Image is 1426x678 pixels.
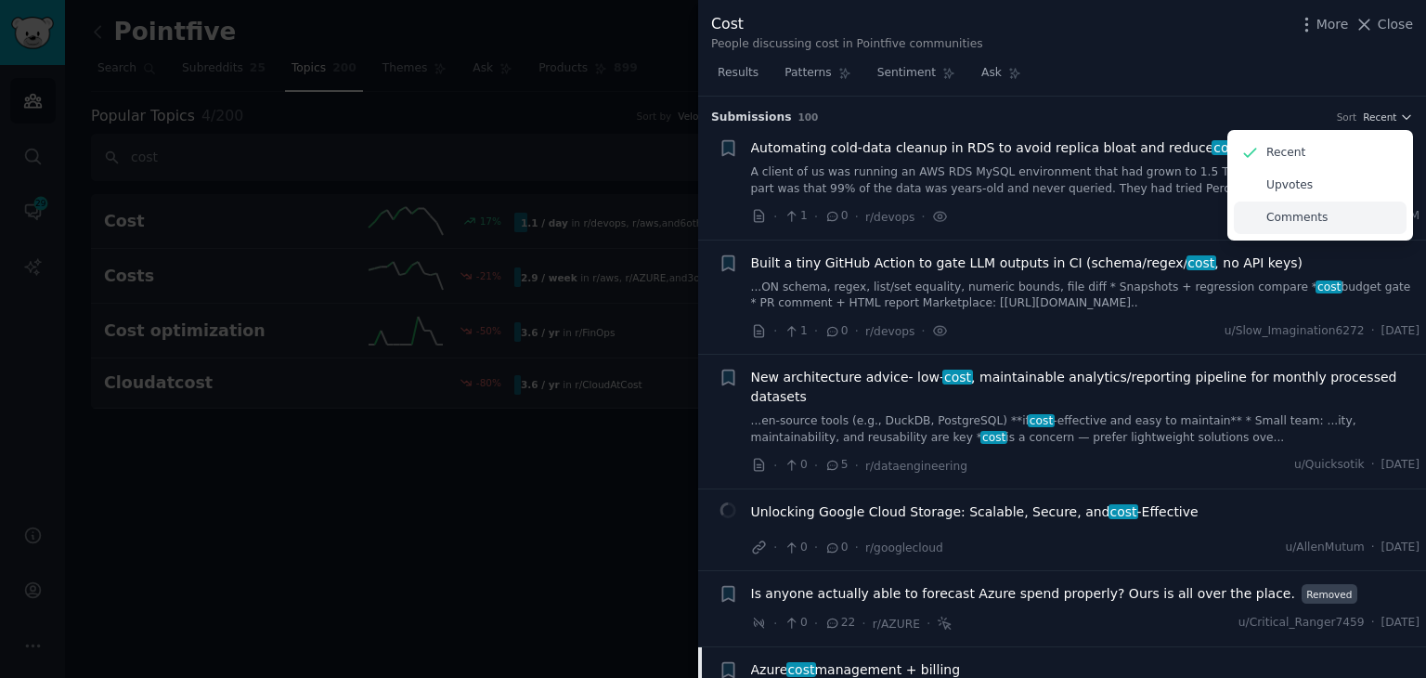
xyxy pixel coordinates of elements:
[1363,111,1413,124] button: Recent
[1337,111,1357,124] div: Sort
[773,614,777,633] span: ·
[773,321,777,341] span: ·
[855,321,859,341] span: ·
[711,13,983,36] div: Cost
[1371,540,1375,556] span: ·
[784,457,807,474] span: 0
[751,368,1420,407] a: New architecture advice- low-cost, maintainable analytics/reporting pipeline for monthly processe...
[784,540,807,556] span: 0
[786,662,817,677] span: cost
[1371,457,1375,474] span: ·
[865,325,914,338] span: r/devops
[1297,15,1349,34] button: More
[1378,15,1413,34] span: Close
[824,323,848,340] span: 0
[1285,540,1364,556] span: u/AllenMutum
[711,59,765,97] a: Results
[814,614,818,633] span: ·
[751,368,1420,407] span: New architecture advice- low- , maintainable analytics/reporting pipeline for monthly processed d...
[751,280,1420,312] a: ...ON schema, regex, list/set equality, numeric bounds, file diff * Snapshots + regression compar...
[784,208,807,225] span: 1
[855,207,859,227] span: ·
[1371,615,1375,632] span: ·
[1381,615,1420,632] span: [DATE]
[1108,504,1139,519] span: cost
[865,541,943,554] span: r/googlecloud
[814,456,818,476] span: ·
[942,370,973,385] span: cost
[1381,457,1420,474] span: [DATE]
[711,36,983,53] div: People discussing cost in Pointfive communities
[751,502,1199,522] span: Unlocking Google Cloud Storage: Scalable, Secure, and -Effective
[980,431,1007,444] span: cost
[784,65,831,82] span: Patterns
[871,59,962,97] a: Sentiment
[865,460,967,473] span: r/dataengineering
[1294,457,1365,474] span: u/Quicksotik
[1363,111,1396,124] span: Recent
[855,538,859,557] span: ·
[1266,145,1305,162] p: Recent
[1225,323,1365,340] span: u/Slow_Imagination6272
[778,59,857,97] a: Patterns
[814,321,818,341] span: ·
[784,615,807,632] span: 0
[1266,210,1328,227] p: Comments
[814,538,818,557] span: ·
[773,456,777,476] span: ·
[751,164,1420,197] a: A client of us was running an AWS RDS MySQL environment that had grown to 1.5 TB with 78 replicas...
[927,614,930,633] span: ·
[824,208,848,225] span: 0
[718,65,758,82] span: Results
[773,207,777,227] span: ·
[873,618,920,631] span: r/AZURE
[784,323,807,340] span: 1
[751,502,1199,522] a: Unlocking Google Cloud Storage: Scalable, Secure, andcost-Effective
[855,456,859,476] span: ·
[1355,15,1413,34] button: Close
[1316,15,1349,34] span: More
[824,540,848,556] span: 0
[1302,584,1357,604] span: Removed
[773,538,777,557] span: ·
[877,65,936,82] span: Sentiment
[981,65,1002,82] span: Ask
[814,207,818,227] span: ·
[751,254,1303,273] a: Built a tiny GitHub Action to gate LLM outputs in CI (schema/regex/cost, no API keys)
[1028,414,1055,427] span: cost
[865,211,914,224] span: r/devops
[1316,280,1342,293] span: cost
[1381,323,1420,340] span: [DATE]
[975,59,1028,97] a: Ask
[1371,323,1375,340] span: ·
[824,615,855,632] span: 22
[751,138,1241,158] a: Automating cold-data cleanup in RDS to avoid replica bloat and reducecost
[751,413,1420,446] a: ...en-source tools (e.g., DuckDB, PostgreSQL) **ifcost-effective and easy to maintain** * Small t...
[1381,540,1420,556] span: [DATE]
[862,614,865,633] span: ·
[1238,615,1365,632] span: u/Critical_Ranger7459
[824,457,848,474] span: 5
[1266,177,1313,194] p: Upvotes
[1186,255,1217,270] span: cost
[751,138,1241,158] span: Automating cold-data cleanup in RDS to avoid replica bloat and reduce
[798,111,819,123] span: 100
[751,584,1295,604] a: Is anyone actually able to forecast Azure spend properly? Ours is all over the place.
[1212,140,1242,155] span: cost
[751,254,1303,273] span: Built a tiny GitHub Action to gate LLM outputs in CI (schema/regex/ , no API keys)
[921,207,925,227] span: ·
[921,321,925,341] span: ·
[711,110,792,126] span: Submission s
